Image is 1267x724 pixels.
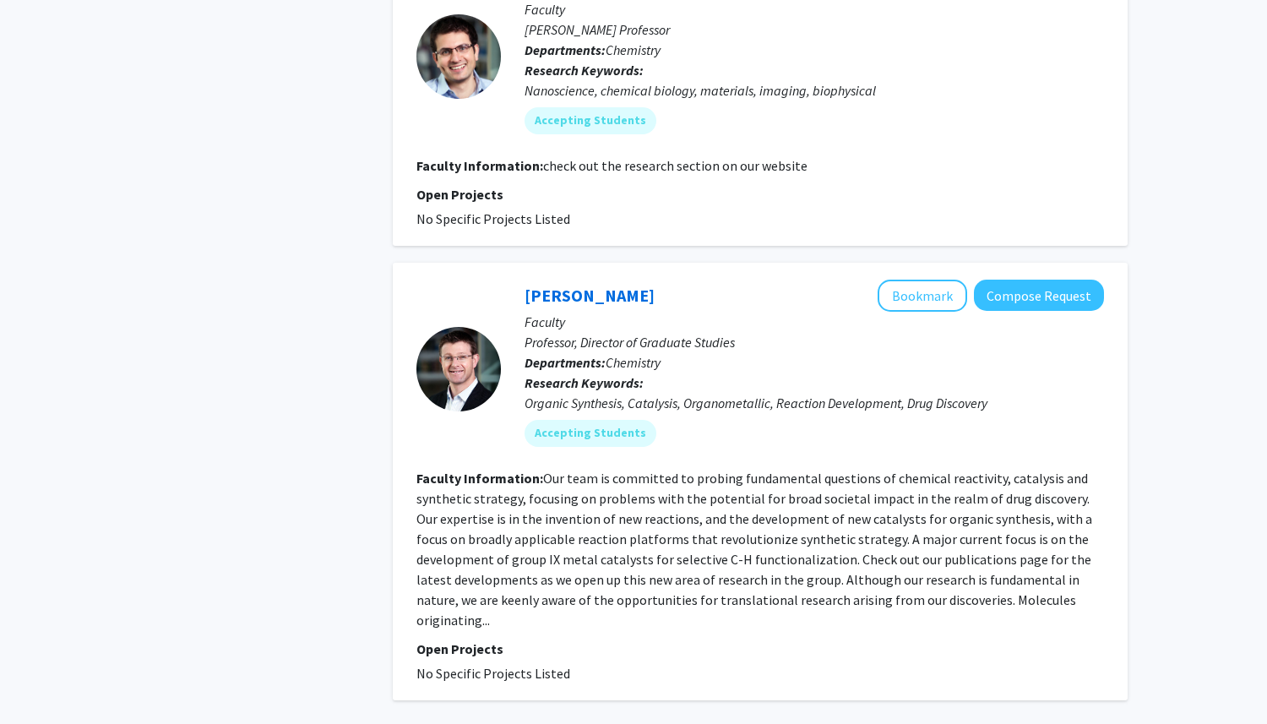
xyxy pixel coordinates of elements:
p: Open Projects [416,639,1104,659]
b: Research Keywords: [525,374,644,391]
fg-read-more: Our team is committed to probing fundamental questions of chemical reactivity, catalysis and synt... [416,470,1092,629]
span: No Specific Projects Listed [416,665,570,682]
b: Faculty Information: [416,157,543,174]
b: Departments: [525,41,606,58]
span: No Specific Projects Listed [416,210,570,227]
p: Faculty [525,312,1104,332]
p: Professor, Director of Graduate Studies [525,332,1104,352]
a: [PERSON_NAME] [525,285,655,306]
fg-read-more: check out the research section on our website [543,157,808,174]
div: Organic Synthesis, Catalysis, Organometallic, Reaction Development, Drug Discovery [525,393,1104,413]
div: Nanoscience, chemical biology, materials, imaging, biophysical [525,80,1104,101]
mat-chip: Accepting Students [525,107,656,134]
p: [PERSON_NAME] Professor [525,19,1104,40]
iframe: Chat [13,648,72,711]
b: Faculty Information: [416,470,543,487]
button: Compose Request to Simon Blakey [974,280,1104,311]
mat-chip: Accepting Students [525,420,656,447]
span: Chemistry [606,41,661,58]
span: Chemistry [606,354,661,371]
button: Add Simon Blakey to Bookmarks [878,280,967,312]
b: Departments: [525,354,606,371]
b: Research Keywords: [525,62,644,79]
p: Open Projects [416,184,1104,204]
